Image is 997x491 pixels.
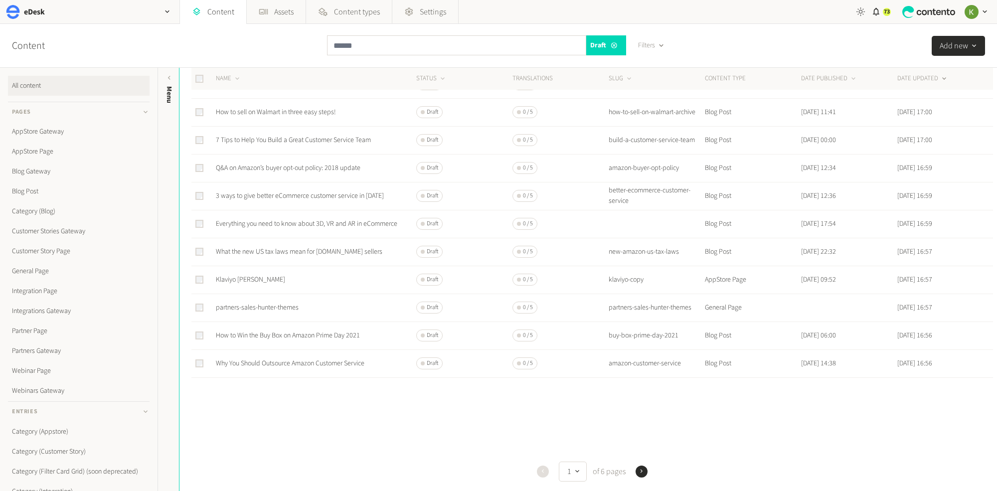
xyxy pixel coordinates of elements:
span: Entries [12,407,37,416]
a: Category (Customer Story) [8,442,150,462]
span: 0 / 5 [523,108,533,117]
td: Blog Post [704,126,801,154]
time: [DATE] 12:36 [801,191,836,201]
a: Partners Gateway [8,341,150,361]
td: Blog Post [704,154,801,182]
td: klaviyo-copy [608,266,704,294]
time: [DATE] 17:00 [897,107,932,117]
button: 1 [559,461,587,481]
time: [DATE] 12:34 [801,163,836,173]
time: [DATE] 16:57 [897,247,932,257]
td: Blog Post [704,98,801,126]
time: [DATE] 06:00 [801,330,836,340]
td: Blog Post [704,322,801,349]
a: 7 Tips to Help You Build a Great Customer Service Team [216,135,371,145]
button: Add new [932,36,985,56]
a: Everything you need to know about 3D, VR and AR in eCommerce [216,219,397,229]
td: Blog Post [704,349,801,377]
span: Draft [427,275,438,284]
time: [DATE] 16:57 [897,275,932,285]
span: 0 / 5 [523,331,533,340]
td: how-to-sell-on-walmart-archive [608,98,704,126]
time: [DATE] 16:59 [897,191,932,201]
a: How to sell on Walmart in three easy steps! [216,107,336,117]
a: AppStore Page [8,142,150,162]
a: Customer Stories Gateway [8,221,150,241]
span: Draft [427,331,438,340]
button: NAME [216,74,241,84]
span: 0 / 5 [523,136,533,145]
a: partners-sales-hunter-themes [216,303,299,313]
time: [DATE] 22:32 [801,247,836,257]
time: [DATE] 17:00 [897,135,932,145]
a: Webinar Page [8,361,150,381]
button: Filters [630,35,672,55]
a: All content [8,76,150,96]
td: partners-sales-hunter-themes [608,294,704,322]
a: Customer Story Page [8,241,150,261]
a: Webinars Gateway [8,381,150,401]
span: Content types [334,6,380,18]
time: [DATE] 00:00 [801,135,836,145]
td: amazon-buyer-opt-policy [608,154,704,182]
a: 3 ways to give better eCommerce customer service in [DATE] [216,191,384,201]
span: 0 / 5 [523,275,533,284]
time: [DATE] 16:56 [897,330,932,340]
a: Blog Post [8,181,150,201]
time: [DATE] 14:38 [801,358,836,368]
time: [DATE] 16:57 [897,303,932,313]
span: Settings [420,6,446,18]
button: SLUG [609,74,633,84]
a: General Page [8,261,150,281]
span: of 6 pages [591,465,626,477]
span: Filters [638,40,655,51]
span: 0 / 5 [523,359,533,368]
h2: eDesk [24,6,45,18]
img: eDesk [6,5,20,19]
td: better-ecommerce-customer-service [608,182,704,210]
a: What the new US tax laws mean for [DOMAIN_NAME] sellers [216,247,382,257]
time: [DATE] 16:59 [897,219,932,229]
span: Draft [427,219,438,228]
a: Partner Page [8,321,150,341]
span: Draft [427,136,438,145]
span: Draft [427,191,438,200]
a: Integrations Gateway [8,301,150,321]
a: Klaviyo [PERSON_NAME] [216,275,285,285]
span: 0 / 5 [523,247,533,256]
button: DATE UPDATED [897,74,948,84]
a: Q&A on Amazon’s buyer opt-out policy: 2018 update [216,163,360,173]
span: Pages [12,108,31,117]
span: Draft [427,108,438,117]
th: CONTENT TYPE [704,68,801,90]
td: build-a-customer-service-team [608,126,704,154]
span: 73 [884,7,890,16]
th: Translations [512,68,608,90]
td: buy-box-prime-day-2021 [608,322,704,349]
td: Blog Post [704,210,801,238]
span: Draft [427,164,438,172]
time: [DATE] 17:54 [801,219,836,229]
a: Category (Appstore) [8,422,150,442]
time: [DATE] 16:56 [897,358,932,368]
a: How to Win the Buy Box on Amazon Prime Day 2021 [216,330,360,340]
a: Category (Filter Card Grid) (soon deprecated) [8,462,150,482]
a: Category (Blog) [8,201,150,221]
a: Why You Should Outsource Amazon Customer Service [216,358,364,368]
time: [DATE] 11:41 [801,107,836,117]
span: Draft [427,359,438,368]
time: [DATE] 16:59 [897,163,932,173]
td: General Page [704,294,801,322]
button: STATUS [416,74,447,84]
td: AppStore Page [704,266,801,294]
span: Draft [427,303,438,312]
td: amazon-customer-service [608,349,704,377]
td: new-amazon-us-tax-laws [608,238,704,266]
span: 0 / 5 [523,191,533,200]
span: Draft [427,247,438,256]
h2: Content [12,38,68,53]
span: 0 / 5 [523,164,533,172]
span: draft [590,40,606,51]
time: [DATE] 09:52 [801,275,836,285]
td: Blog Post [704,238,801,266]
